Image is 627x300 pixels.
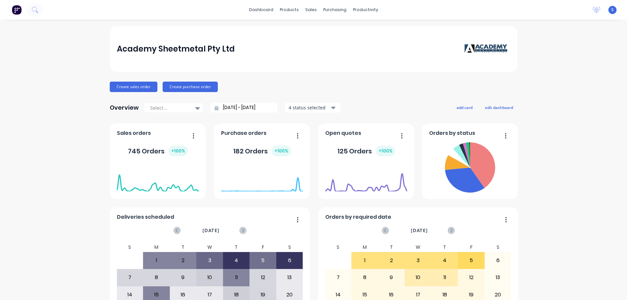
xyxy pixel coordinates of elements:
[221,129,266,137] span: Purchase orders
[432,269,458,286] div: 11
[378,243,405,252] div: T
[351,243,378,252] div: M
[110,82,157,92] button: Create sales order
[611,7,614,13] span: S
[277,252,303,269] div: 6
[378,252,405,269] div: 2
[405,243,431,252] div: W
[143,269,169,286] div: 8
[163,82,218,92] button: Create purchase order
[143,252,169,269] div: 1
[143,243,170,252] div: M
[302,5,320,15] div: sales
[276,243,303,252] div: S
[485,269,511,286] div: 13
[117,129,151,137] span: Sales orders
[169,146,188,156] div: + 100 %
[170,252,196,269] div: 2
[481,103,517,112] button: edit dashboard
[350,5,381,15] div: productivity
[337,146,395,156] div: 125 Orders
[250,252,276,269] div: 5
[223,252,249,269] div: 4
[277,269,303,286] div: 13
[170,269,196,286] div: 9
[452,103,477,112] button: add card
[429,129,475,137] span: Orders by status
[458,252,484,269] div: 5
[197,252,223,269] div: 3
[485,252,511,269] div: 6
[485,243,511,252] div: S
[405,252,431,269] div: 3
[246,5,277,15] a: dashboard
[250,269,276,286] div: 12
[196,243,223,252] div: W
[352,252,378,269] div: 1
[223,269,249,286] div: 11
[223,243,250,252] div: T
[277,5,302,15] div: products
[458,243,485,252] div: F
[431,243,458,252] div: T
[432,252,458,269] div: 4
[117,42,235,55] div: Academy Sheetmetal Pty Ltd
[458,269,484,286] div: 12
[325,129,361,137] span: Open quotes
[117,269,143,286] div: 7
[117,243,143,252] div: S
[325,213,391,221] span: Orders by required date
[12,5,22,15] img: Factory
[320,5,350,15] div: purchasing
[464,44,510,54] img: Academy Sheetmetal Pty Ltd
[110,101,139,114] div: Overview
[289,104,330,111] div: 4 status selected
[325,243,352,252] div: S
[128,146,188,156] div: 745 Orders
[272,146,291,156] div: + 100 %
[202,227,219,234] span: [DATE]
[376,146,395,156] div: + 100 %
[197,269,223,286] div: 10
[249,243,276,252] div: F
[352,269,378,286] div: 8
[285,103,341,113] button: 4 status selected
[170,243,197,252] div: T
[325,269,351,286] div: 7
[405,269,431,286] div: 10
[411,227,428,234] span: [DATE]
[378,269,405,286] div: 9
[233,146,291,156] div: 182 Orders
